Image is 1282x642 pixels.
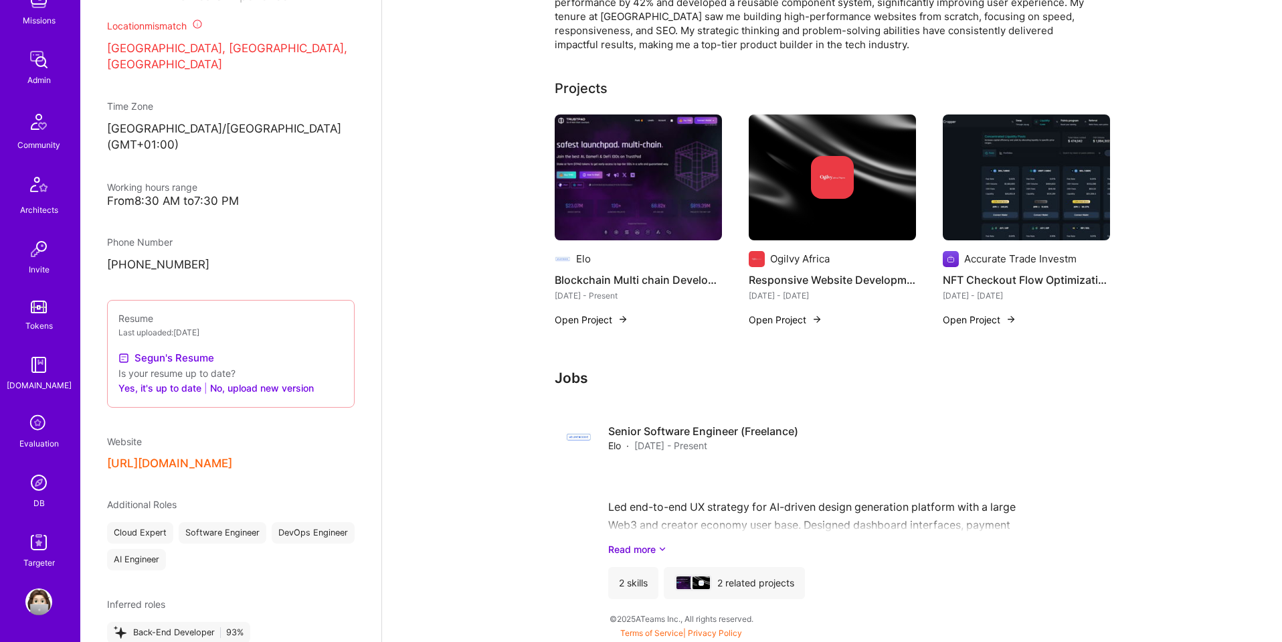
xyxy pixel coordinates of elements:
div: Accurate Trade Investm [964,252,1077,266]
a: Read more [608,542,1099,556]
span: Resume [118,313,153,324]
div: Tokens [25,319,53,333]
div: From 8:30 AM to 7:30 PM [107,194,355,208]
img: arrow-right [812,314,822,325]
div: [DATE] - [DATE] [749,289,916,303]
div: [DOMAIN_NAME] [7,378,72,392]
i: icon StarsPurple [114,626,126,639]
h4: NFT Checkout Flow Optimization [943,271,1110,289]
span: Working hours range [107,181,197,193]
div: Targeter [23,556,55,570]
i: icon SelectionTeam [26,411,52,436]
p: [GEOGRAPHIC_DATA]/[GEOGRAPHIC_DATA] (GMT+01:00 ) [107,121,355,153]
h4: Blockchain Multi chain Development [555,271,722,289]
div: 2 skills [608,567,658,599]
img: guide book [25,351,52,378]
img: cover [749,114,916,240]
button: Open Project [555,313,628,327]
img: Company logo [749,251,765,267]
button: No, upload new version [210,380,314,396]
div: Cloud Expert [107,522,173,544]
img: tokens [31,301,47,313]
span: Time Zone [107,100,153,112]
div: Software Engineer [179,522,266,544]
div: Projects [555,78,608,98]
img: User Avatar [25,588,52,615]
button: Open Project [943,313,1016,327]
img: Architects [23,171,55,203]
div: Evaluation [19,436,59,451]
div: AI Engineer [107,549,166,570]
div: Ogilvy Africa [770,252,830,266]
div: Elo [576,252,591,266]
p: [PHONE_NUMBER] [107,257,355,273]
a: User Avatar [22,588,56,615]
i: icon ArrowDownSecondaryDark [658,542,666,556]
div: Last uploaded: [DATE] [118,325,343,339]
img: Blockchain Multi chain Development [555,114,722,240]
img: Company logo [565,424,592,451]
img: admin teamwork [25,46,52,73]
img: NFT Checkout Flow Optimization [943,114,1110,240]
img: Invite [25,236,52,262]
span: | [204,381,207,395]
h4: Senior Software Engineer (Freelance) [608,424,798,438]
span: [DATE] - Present [634,438,707,453]
span: | [620,628,742,638]
button: Open Project [749,313,822,327]
div: DB [33,496,45,510]
span: Inferred roles [107,598,165,610]
img: Elo [676,576,694,590]
h3: Jobs [555,370,1110,386]
a: Privacy Policy [688,628,742,638]
div: Missions [23,13,56,27]
img: Company logo [943,251,959,267]
div: [DATE] - [DATE] [943,289,1110,303]
img: arrow-right [1006,314,1016,325]
h4: Responsive Website Development [749,271,916,289]
button: Yes, it's up to date [118,380,201,396]
div: Admin [27,73,51,87]
div: Invite [29,262,50,276]
img: Company logo [811,156,854,199]
span: Phone Number [107,236,173,248]
img: Company logo [555,251,571,267]
img: arrow-right [618,314,628,325]
div: DevOps Engineer [272,522,355,544]
div: Is your resume up to date? [118,366,343,380]
a: Segun's Resume [118,350,214,366]
img: Community [23,106,55,138]
div: [DATE] - Present [555,289,722,303]
a: Terms of Service [620,628,683,638]
img: Resume [118,353,129,364]
div: Location mismatch [107,19,355,33]
div: 2 related projects [664,567,805,599]
img: Admin Search [25,469,52,496]
div: © 2025 ATeams Inc., All rights reserved. [80,602,1282,635]
span: Website [107,436,142,447]
span: Elo [608,438,621,453]
div: Architects [20,203,58,217]
button: [URL][DOMAIN_NAME] [107,457,232,471]
img: cover [693,576,710,590]
img: Company logo [699,580,704,586]
span: · [626,438,629,453]
span: Additional Roles [107,499,177,510]
div: Community [17,138,60,152]
p: [GEOGRAPHIC_DATA], [GEOGRAPHIC_DATA], [GEOGRAPHIC_DATA] [107,41,355,73]
img: Skill Targeter [25,529,52,556]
